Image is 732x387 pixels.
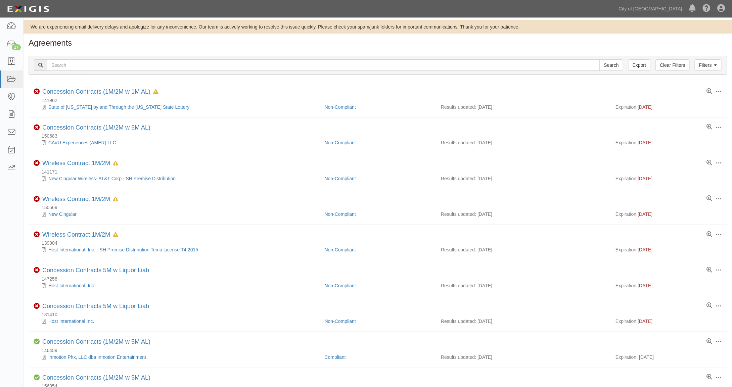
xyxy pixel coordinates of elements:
[113,197,118,202] i: In Default since 06/22/2025
[615,139,722,146] div: Expiration:
[707,196,713,202] a: View results summary
[42,124,150,132] div: Concession Contracts (1M/2M w 5M AL)
[48,283,94,288] a: Host International, Inc
[600,59,623,71] input: Search
[42,231,118,239] div: Wireless Contract 1M/2M
[48,140,116,145] a: CAVU Experiences (AMER) LLC
[113,233,118,237] i: In Default since 07/22/2025
[48,104,189,110] a: State of [US_STATE] by and Through the [US_STATE] State Lottery
[47,59,600,71] input: Search
[325,283,356,288] a: Non-Compliant
[655,59,689,71] a: Clear Filters
[34,196,40,202] i: Non-Compliant
[42,196,118,203] div: Wireless Contract 1M/2M
[441,246,605,253] div: Results updated: [DATE]
[325,104,356,110] a: Non-Compliant
[615,354,722,360] div: Expiration: [DATE]
[34,240,727,246] div: 139904
[707,160,713,166] a: View results summary
[42,303,149,309] a: Concession Contracts 5M w Liquor Liab
[42,88,158,96] div: Concession Contracts (1M/2M w 1M AL)
[42,196,110,202] a: Wireless Contract 1M/2M
[34,354,320,360] div: Inmotion Phx, LLC dba Inmotion Entertainment
[441,282,605,289] div: Results updated: [DATE]
[113,161,118,166] i: In Default since 06/22/2025
[615,282,722,289] div: Expiration:
[638,211,652,217] span: [DATE]
[48,319,94,324] a: Host International Inc.
[707,303,713,309] a: View results summary
[34,139,320,146] div: CAVU Experiences (AMER) LLC
[441,318,605,325] div: Results updated: [DATE]
[707,124,713,130] a: View results summary
[34,125,40,131] i: Non-Compliant
[42,338,150,346] div: Concession Contracts (1M/2M w 5M AL)
[42,374,150,382] div: Concession Contracts (1M/2M w 5M AL)
[638,319,652,324] span: [DATE]
[34,168,727,175] div: 141171
[34,211,320,217] div: New Cingular
[325,319,356,324] a: Non-Compliant
[615,246,722,253] div: Expiration:
[441,354,605,360] div: Results updated: [DATE]
[29,39,727,47] h1: Agreements
[325,247,356,252] a: Non-Compliant
[24,23,732,30] div: We are experiencing email delivery delays and apologize for any inconvenience. Our team is active...
[153,90,158,94] i: In Default since 01/21/2025
[638,140,652,145] span: [DATE]
[441,175,605,182] div: Results updated: [DATE]
[5,3,51,15] img: logo-5460c22ac91f19d4615b14bd174203de0afe785f0fc80cf4dbbc73dc1793850b.png
[34,204,727,211] div: 150569
[42,267,149,274] a: Concession Contracts 5M w Liquor Liab
[42,374,150,381] a: Concession Contracts (1M/2M w 5M AL)
[615,211,722,217] div: Expiration:
[441,104,605,110] div: Results updated: [DATE]
[48,354,146,360] a: Inmotion Phx, LLC dba Inmotion Entertainment
[703,5,711,13] i: Help Center - Complianz
[707,89,713,95] a: View results summary
[34,104,320,110] div: State of Arizona by and Through the Arizona State Lottery
[707,232,713,238] a: View results summary
[34,246,320,253] div: Host International, Inc. - SH Premise Distribution Temp License T4 2015
[42,88,150,95] a: Concession Contracts (1M/2M w 1M AL)
[48,211,77,217] a: New Cingular
[325,354,346,360] a: Compliant
[34,97,727,104] div: 141902
[42,160,118,167] div: Wireless Contract 1M/2M
[615,104,722,110] div: Expiration:
[42,338,150,345] a: Concession Contracts (1M/2M w 5M AL)
[34,276,727,282] div: 147258
[34,303,40,309] i: Non-Compliant
[42,231,110,238] a: Wireless Contract 1M/2M
[34,339,40,345] i: Compliant
[707,339,713,345] a: View results summary
[48,176,176,181] a: New Cingular Wireless- AT&T Corp - SH Premise Distribution
[441,211,605,217] div: Results updated: [DATE]
[638,104,652,110] span: [DATE]
[638,176,652,181] span: [DATE]
[707,374,713,380] a: View results summary
[34,175,320,182] div: New Cingular Wireless- AT&T Corp - SH Premise Distribution
[441,139,605,146] div: Results updated: [DATE]
[325,140,356,145] a: Non-Compliant
[34,232,40,238] i: Non-Compliant
[615,175,722,182] div: Expiration:
[638,247,652,252] span: [DATE]
[638,283,652,288] span: [DATE]
[325,211,356,217] a: Non-Compliant
[34,89,40,95] i: Non-Compliant
[48,247,198,252] a: Host International, Inc. - SH Premise Distribution Temp License T4 2015
[34,318,320,325] div: Host International Inc.
[34,267,40,273] i: Non-Compliant
[628,59,650,71] a: Export
[34,375,40,381] i: Compliant
[34,311,727,318] div: 131410
[34,160,40,166] i: Non-Compliant
[615,2,686,15] a: City of [GEOGRAPHIC_DATA]
[615,318,722,325] div: Expiration:
[42,124,150,131] a: Concession Contracts (1M/2M w 5M AL)
[34,133,727,139] div: 150683
[42,160,110,166] a: Wireless Contract 1M/2M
